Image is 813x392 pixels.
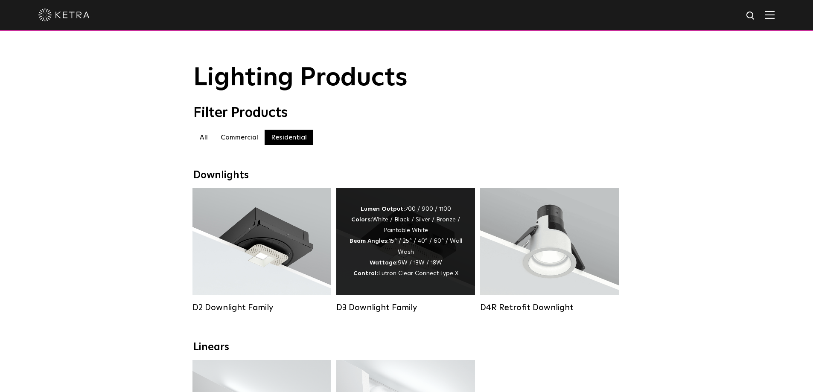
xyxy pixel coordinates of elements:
span: Lutron Clear Connect Type X [378,270,458,276]
strong: Control: [353,270,378,276]
label: All [193,130,214,145]
strong: Beam Angles: [350,238,389,244]
div: 700 / 900 / 1100 White / Black / Silver / Bronze / Paintable White 15° / 25° / 40° / 60° / Wall W... [349,204,462,279]
div: D2 Downlight Family [192,302,331,313]
label: Commercial [214,130,265,145]
a: D2 Downlight Family Lumen Output:1200Colors:White / Black / Gloss Black / Silver / Bronze / Silve... [192,188,331,313]
div: Linears [193,341,620,354]
img: Hamburger%20Nav.svg [765,11,775,19]
div: D4R Retrofit Downlight [480,302,619,313]
img: search icon [746,11,756,21]
span: Lighting Products [193,65,408,91]
strong: Colors: [351,217,372,223]
a: D3 Downlight Family Lumen Output:700 / 900 / 1100Colors:White / Black / Silver / Bronze / Paintab... [336,188,475,313]
img: ketra-logo-2019-white [38,9,90,21]
strong: Lumen Output: [361,206,405,212]
div: Filter Products [193,105,620,121]
div: Downlights [193,169,620,182]
strong: Wattage: [370,260,398,266]
a: D4R Retrofit Downlight Lumen Output:800Colors:White / BlackBeam Angles:15° / 25° / 40° / 60°Watta... [480,188,619,313]
label: Residential [265,130,313,145]
div: D3 Downlight Family [336,302,475,313]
